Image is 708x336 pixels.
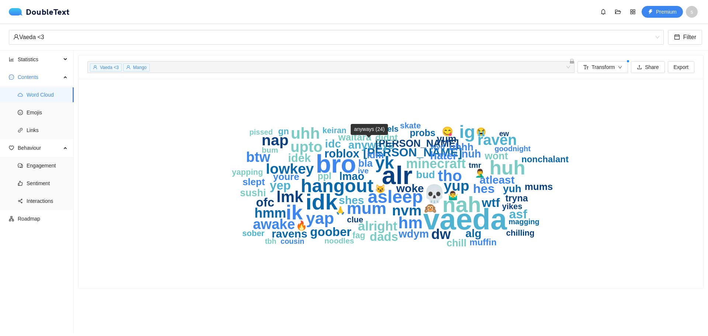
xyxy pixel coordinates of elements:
span: s [691,6,693,18]
text: wtf [481,195,500,209]
text: mums [525,181,553,192]
button: thunderboltPremium [642,6,683,18]
text: magging [509,218,539,226]
text: ik [286,201,303,224]
span: upload [637,65,642,70]
button: appstore [627,6,639,18]
text: hater [430,149,457,162]
text: [PERSON_NAME] [375,138,459,149]
text: ew [499,129,509,138]
text: yum [437,133,456,144]
span: comment [18,163,23,168]
text: bum [262,146,278,154]
span: folder-open [612,9,624,15]
span: Behaviour [18,141,61,155]
text: ive [358,166,368,175]
text: nuh [461,148,481,160]
span: Sentiment [27,176,68,191]
text: 🙉 [424,202,437,214]
text: slept [243,176,265,187]
span: user [93,65,97,69]
span: Statistics [18,52,61,67]
span: user [126,65,131,69]
text: atleast [479,174,514,186]
text: hm [398,214,423,232]
text: dw [431,226,451,242]
text: lowkey [266,161,314,177]
span: cloud [18,92,23,97]
text: hes [473,181,495,195]
text: didnt [375,132,398,143]
text: 😋 [442,126,454,137]
span: smile [18,110,23,115]
span: apartment [9,216,14,221]
text: nonchalant [521,154,569,164]
span: Links [27,123,68,138]
span: appstore [627,9,638,15]
span: bell [598,9,609,15]
button: bell [597,6,609,18]
span: down [618,65,622,70]
text: mum [347,199,386,218]
text: gn [278,126,289,136]
text: yuh [503,183,521,194]
text: yup [444,178,469,194]
span: Share [645,63,659,71]
text: keiran [323,126,347,135]
text: cousin [281,237,304,245]
a: logoDoubleText [9,8,70,15]
text: muffin [469,237,496,247]
span: bar-chart [9,57,14,62]
span: link [18,128,23,133]
text: yapping [232,167,263,177]
text: woke [396,182,424,194]
text: lmk [277,188,303,205]
text: yikes [502,202,522,211]
text: hangout [301,176,374,196]
text: ppl [317,171,332,181]
text: bla [358,158,373,169]
span: Interactions [27,194,68,208]
text: dads [369,230,398,243]
span: font-size [583,65,589,70]
text: ofc [256,195,274,209]
text: asf [509,207,527,221]
text: pissed [249,128,273,136]
text: chilling [506,228,535,238]
text: wont [485,150,508,162]
text: alright [358,219,398,233]
text: roblox [324,147,360,160]
text: uhh [291,124,320,142]
text: raven [478,132,517,148]
span: Vaeda <3 [100,65,119,70]
text: tryna [505,193,528,203]
text: nvm [392,202,421,218]
text: chill [447,238,466,249]
img: logo [9,8,26,15]
text: ravens [272,228,308,240]
text: tho [438,167,462,184]
text: vaeda [423,203,507,236]
text: wdym [398,228,429,240]
span: Premium [656,8,677,16]
button: uploadShare [631,61,664,73]
span: Contents [18,70,61,84]
text: wyd [430,143,445,151]
text: alg [465,227,481,239]
span: Emojis [27,105,68,120]
text: 🤷‍♂️ [448,190,458,201]
text: ig [459,122,475,142]
span: Roadmap [18,211,68,226]
text: probs [410,128,435,138]
text: lmao [339,170,364,182]
span: message [9,75,14,80]
span: Filter [683,32,696,42]
span: Vaeda <3 [13,30,659,44]
text: reels [379,124,398,134]
text: btw [246,149,270,165]
text: idek [288,152,311,164]
text: sushi [240,187,266,198]
text: goodnight [494,145,531,153]
text: 😼 [375,184,386,194]
text: bud [416,169,435,180]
